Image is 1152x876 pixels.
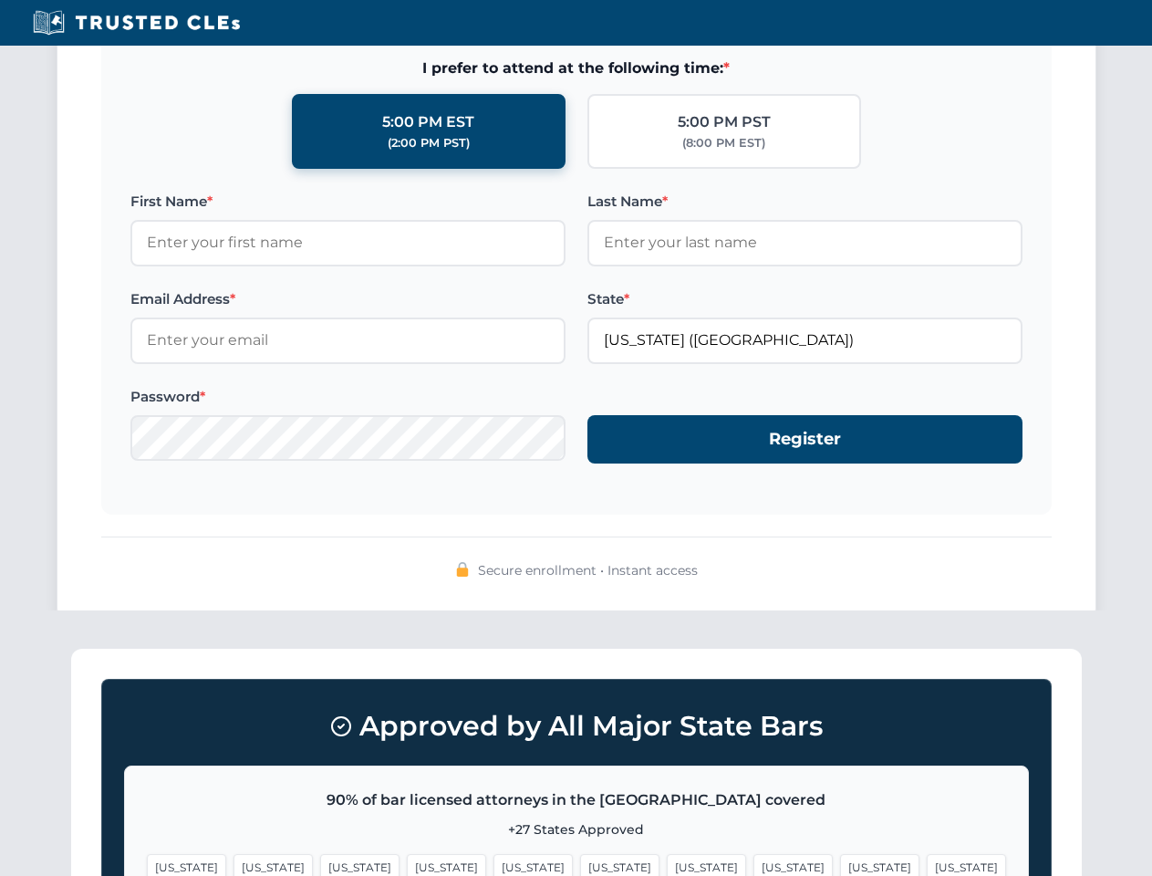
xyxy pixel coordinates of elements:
[587,318,1022,363] input: Florida (FL)
[147,788,1006,812] p: 90% of bar licensed attorneys in the [GEOGRAPHIC_DATA] covered
[130,288,566,310] label: Email Address
[587,288,1022,310] label: State
[478,560,698,580] span: Secure enrollment • Instant access
[382,110,474,134] div: 5:00 PM EST
[587,415,1022,464] button: Register
[130,57,1022,80] span: I prefer to attend at the following time:
[455,562,470,577] img: 🔒
[147,819,1006,839] p: +27 States Approved
[678,110,771,134] div: 5:00 PM PST
[587,191,1022,213] label: Last Name
[27,9,245,36] img: Trusted CLEs
[388,134,470,152] div: (2:00 PM PST)
[682,134,765,152] div: (8:00 PM EST)
[130,318,566,363] input: Enter your email
[587,220,1022,266] input: Enter your last name
[130,386,566,408] label: Password
[124,702,1029,751] h3: Approved by All Major State Bars
[130,220,566,266] input: Enter your first name
[130,191,566,213] label: First Name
